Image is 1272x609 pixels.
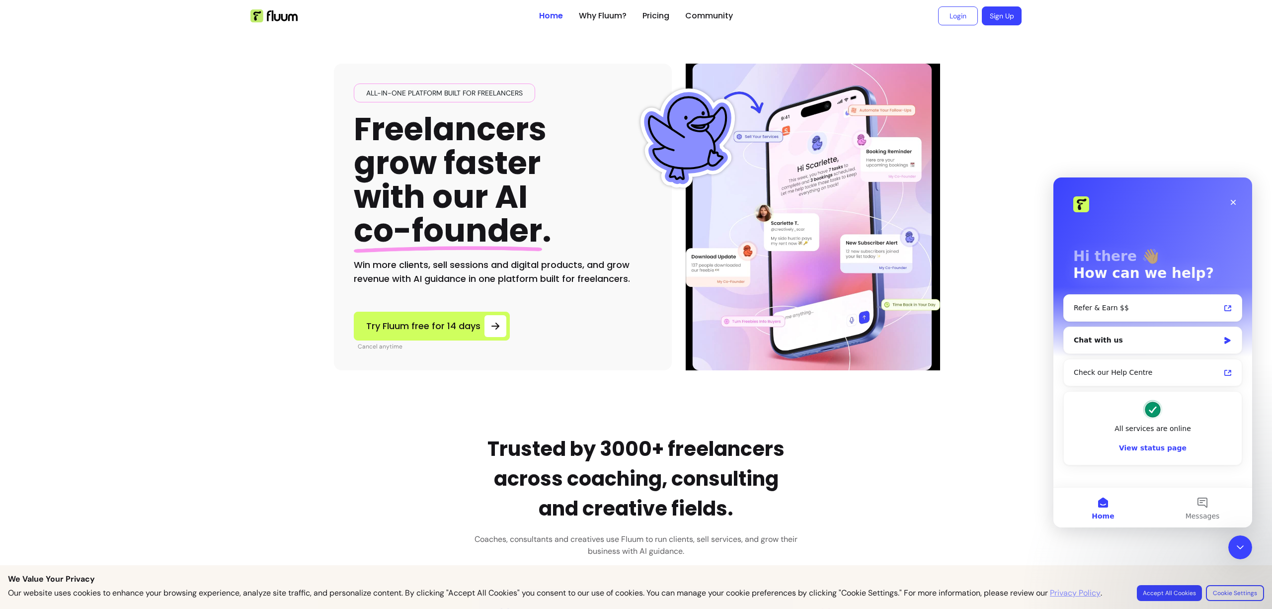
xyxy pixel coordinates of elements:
iframe: Intercom live chat [1228,535,1252,559]
a: Sign Up [982,6,1022,25]
span: co-founder [354,208,542,253]
button: Cookie Settings [1206,585,1264,601]
h1: Freelancers grow faster with our AI . [354,112,552,248]
img: Fluum Duck sticker [638,88,737,188]
p: Cancel anytime [358,343,510,350]
a: Home [539,10,563,22]
img: Hero [688,64,938,370]
a: Why Fluum? [579,10,627,22]
span: Try Fluum free for 14 days [366,319,480,333]
a: Pricing [642,10,669,22]
a: Privacy Policy [1050,587,1101,599]
a: Community [685,10,733,22]
a: Login [938,6,978,25]
h3: Coaches, consultants and creatives use Fluum to run clients, sell services, and grow their busine... [475,533,797,557]
button: Accept All Cookies [1137,585,1202,601]
a: Try Fluum free for 14 days [354,312,510,341]
img: Fluum Logo [250,9,298,22]
p: Our website uses cookies to enhance your browsing experience, analyze site traffic, and personali... [8,587,1102,599]
p: We Value Your Privacy [8,573,1264,585]
h2: Win more clients, sell sessions and digital products, and grow revenue with AI guidance in one pl... [354,258,652,286]
iframe: Intercom live chat [1053,177,1252,527]
h2: Trusted by 3000+ freelancers across coaching, consulting and creative fields. [475,434,797,523]
span: All-in-one platform built for freelancers [362,88,527,98]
